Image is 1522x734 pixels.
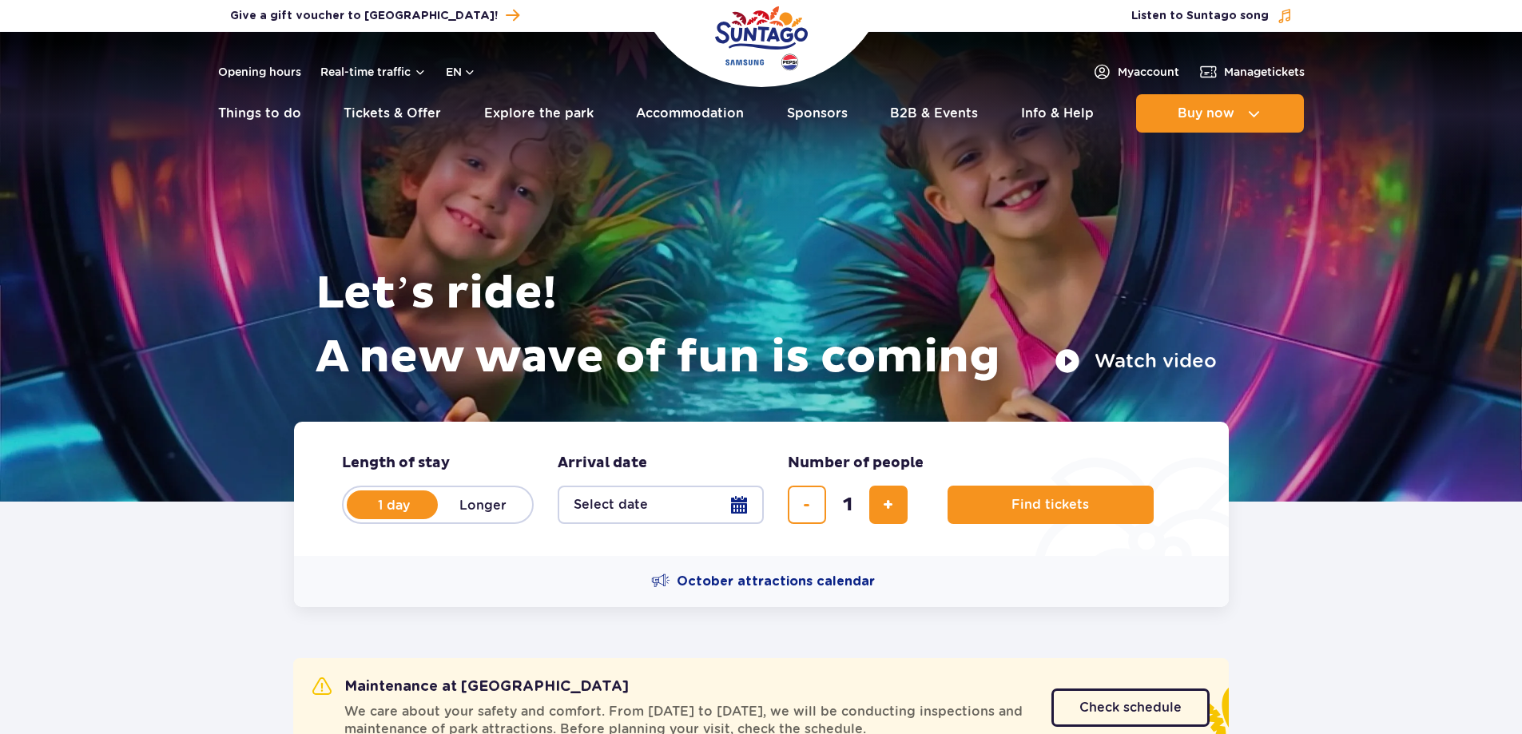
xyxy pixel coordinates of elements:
[787,94,848,133] a: Sponsors
[1136,94,1304,133] button: Buy now
[1092,62,1179,81] a: Myaccount
[829,486,867,524] input: number of tickets
[230,5,519,26] a: Give a gift voucher to [GEOGRAPHIC_DATA]!
[1079,701,1182,714] span: Check schedule
[1051,688,1210,727] a: Check schedule
[484,94,594,133] a: Explore the park
[948,486,1154,524] button: Find tickets
[294,422,1229,556] form: Planning your visit to Park of Poland
[869,486,908,524] button: add ticket
[1131,8,1293,24] button: Listen to Suntago song
[1178,106,1234,121] span: Buy now
[788,486,826,524] button: remove ticket
[1131,8,1269,24] span: Listen to Suntago song
[1021,94,1094,133] a: Info & Help
[558,454,647,473] span: Arrival date
[344,94,441,133] a: Tickets & Offer
[218,64,301,80] a: Opening hours
[1198,62,1305,81] a: Managetickets
[636,94,744,133] a: Accommodation
[1055,348,1217,374] button: Watch video
[342,454,450,473] span: Length of stay
[312,677,629,696] h2: Maintenance at [GEOGRAPHIC_DATA]
[788,454,924,473] span: Number of people
[218,94,301,133] a: Things to do
[1118,64,1179,80] span: My account
[558,486,764,524] button: Select date
[890,94,978,133] a: B2B & Events
[320,65,427,78] button: Real-time traffic
[1224,64,1305,80] span: Manage tickets
[446,64,476,80] button: en
[1011,498,1089,512] span: Find tickets
[230,8,498,24] span: Give a gift voucher to [GEOGRAPHIC_DATA]!
[677,573,875,590] span: October attractions calendar
[651,572,875,591] a: October attractions calendar
[316,262,1217,390] h1: Let’s ride! A new wave of fun is coming
[438,488,529,522] label: Longer
[348,488,439,522] label: 1 day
